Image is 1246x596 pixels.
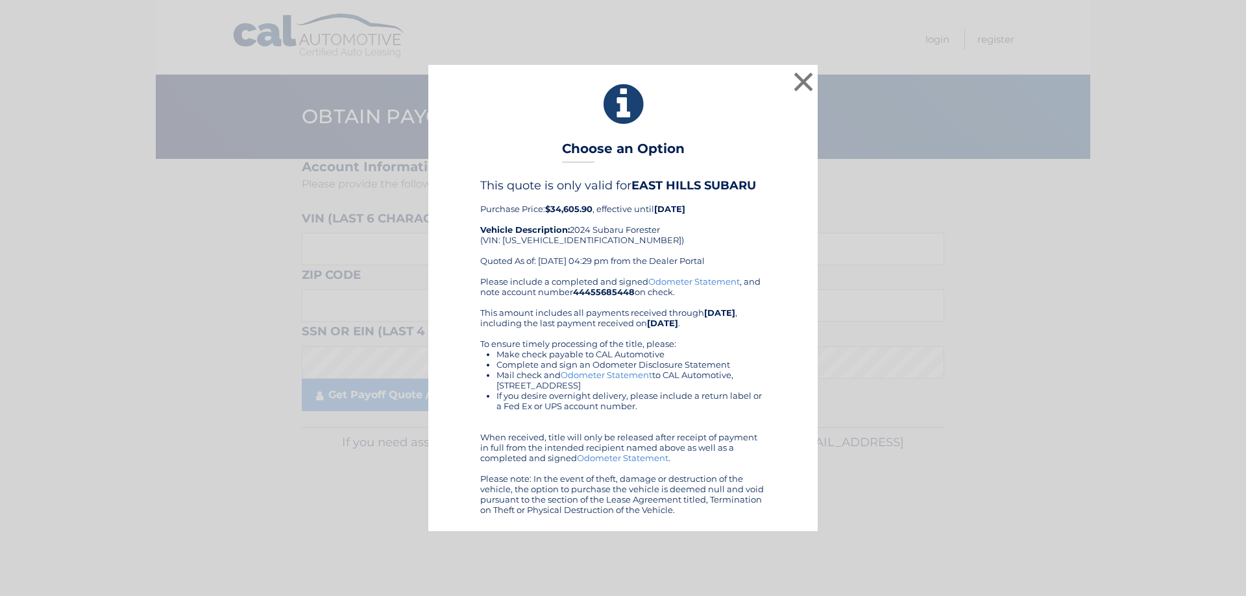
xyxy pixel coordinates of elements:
[496,370,766,390] li: Mail check and to CAL Automotive, [STREET_ADDRESS]
[648,276,740,287] a: Odometer Statement
[496,349,766,359] li: Make check payable to CAL Automotive
[790,69,816,95] button: ×
[562,141,685,163] h3: Choose an Option
[480,178,766,193] h4: This quote is only valid for
[496,390,766,411] li: If you desire overnight delivery, please include a return label or a Fed Ex or UPS account number.
[480,224,570,235] strong: Vehicle Description:
[573,287,635,297] b: 44455685448
[561,370,652,380] a: Odometer Statement
[480,178,766,276] div: Purchase Price: , effective until 2024 Subaru Forester (VIN: [US_VEHICLE_IDENTIFICATION_NUMBER]) ...
[647,318,678,328] b: [DATE]
[496,359,766,370] li: Complete and sign an Odometer Disclosure Statement
[480,276,766,515] div: Please include a completed and signed , and note account number on check. This amount includes al...
[545,204,592,214] b: $34,605.90
[654,204,685,214] b: [DATE]
[631,178,756,193] b: EAST HILLS SUBARU
[577,453,668,463] a: Odometer Statement
[704,307,735,318] b: [DATE]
